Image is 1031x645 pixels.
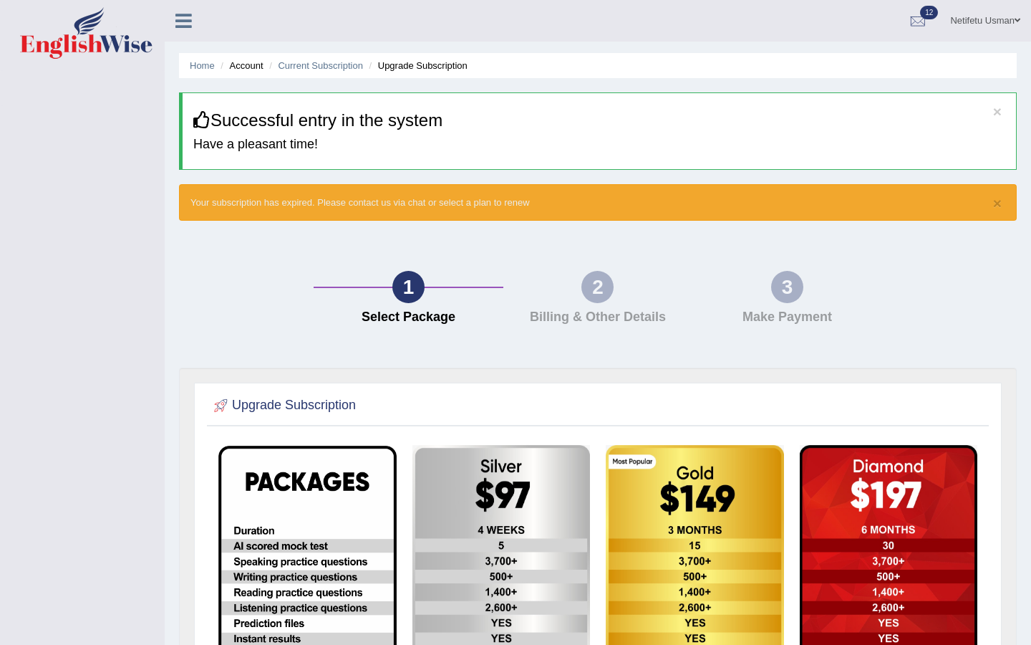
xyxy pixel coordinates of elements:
[193,111,1005,130] h3: Successful entry in the system
[581,271,614,303] div: 2
[366,59,468,72] li: Upgrade Subscription
[278,60,363,71] a: Current Subscription
[771,271,803,303] div: 3
[920,6,938,19] span: 12
[321,310,495,325] h4: Select Package
[993,104,1002,119] button: ×
[193,138,1005,152] h4: Have a pleasant time!
[993,196,1002,211] button: ×
[190,60,215,71] a: Home
[179,184,1017,221] div: Your subscription has expired. Please contact us via chat or select a plan to renew
[510,310,685,325] h4: Billing & Other Details
[392,271,425,303] div: 1
[217,59,263,72] li: Account
[700,310,874,325] h4: Make Payment
[210,395,356,416] h2: Upgrade Subscription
